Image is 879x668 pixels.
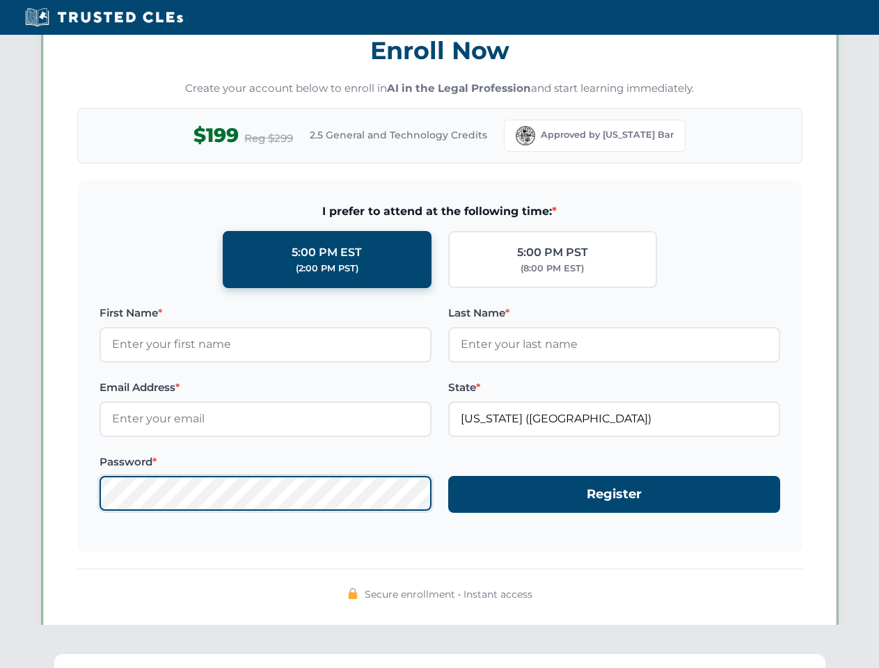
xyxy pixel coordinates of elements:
[347,588,358,599] img: 🔒
[292,244,362,262] div: 5:00 PM EST
[21,7,187,28] img: Trusted CLEs
[100,379,431,396] label: Email Address
[100,305,431,321] label: First Name
[448,401,780,436] input: Florida (FL)
[541,128,674,142] span: Approved by [US_STATE] Bar
[77,81,802,97] p: Create your account below to enroll in and start learning immediately.
[100,202,780,221] span: I prefer to attend at the following time:
[387,81,531,95] strong: AI in the Legal Profession
[77,29,802,72] h3: Enroll Now
[100,401,431,436] input: Enter your email
[365,587,532,602] span: Secure enrollment • Instant access
[521,262,584,276] div: (8:00 PM EST)
[310,127,487,143] span: 2.5 General and Technology Credits
[193,120,239,151] span: $199
[244,130,293,147] span: Reg $299
[100,454,431,470] label: Password
[516,126,535,145] img: Florida Bar
[100,327,431,362] input: Enter your first name
[448,476,780,513] button: Register
[296,262,358,276] div: (2:00 PM PST)
[517,244,588,262] div: 5:00 PM PST
[448,379,780,396] label: State
[448,305,780,321] label: Last Name
[448,327,780,362] input: Enter your last name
